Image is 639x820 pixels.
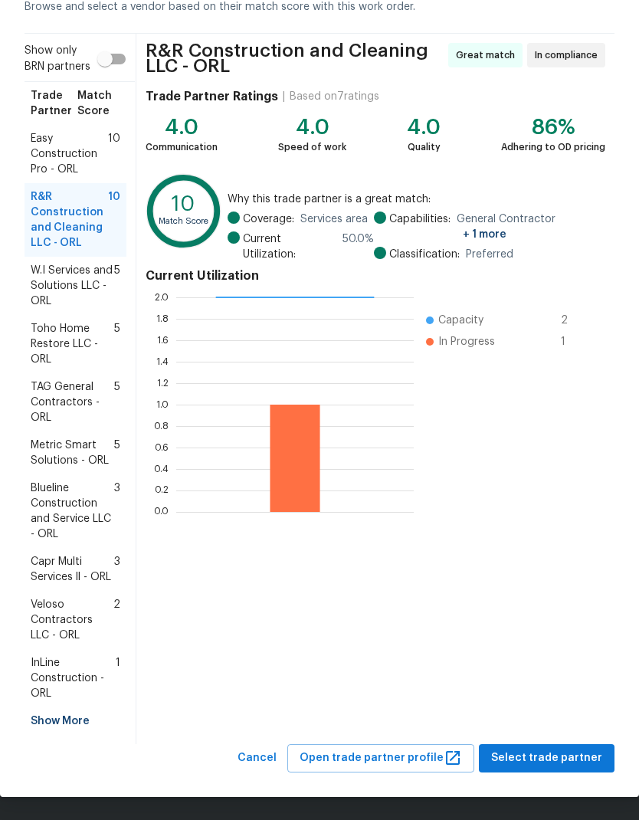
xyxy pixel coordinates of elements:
span: 5 [114,438,120,468]
span: + 1 more [463,229,506,240]
span: Blueline Construction and Service LLC - ORL [31,481,114,542]
span: 2 [561,313,585,328]
span: Metric Smart Solutions - ORL [31,438,114,468]
div: Show More [25,707,126,735]
text: 1.0 [156,400,169,409]
button: Open trade partner profile [287,744,474,772]
span: 5 [114,263,120,309]
text: Match Score [159,217,208,225]
span: Coverage: [243,212,294,227]
span: 1 [116,655,120,701]
span: Capr Multi Services ll - ORL [31,554,114,585]
div: Adhering to OD pricing [501,139,605,155]
span: Current Utilization: [243,231,337,262]
div: Quality [407,139,441,155]
text: 0.0 [154,507,169,517]
button: Cancel [231,744,283,772]
span: Cancel [238,749,277,768]
span: Trade Partner [31,88,77,119]
div: Speed of work [278,139,346,155]
text: 1.8 [156,314,169,323]
div: 86% [501,120,605,135]
text: 1.4 [156,357,169,366]
text: 0.4 [154,464,169,474]
span: Open trade partner profile [300,749,462,768]
span: Select trade partner [491,749,602,768]
span: Services area [300,212,368,227]
text: 1.2 [157,379,169,388]
span: 10 [108,189,120,251]
text: 0.8 [154,421,169,431]
div: | [278,89,290,104]
span: R&R Construction and Cleaning LLC - ORL [146,43,444,74]
span: Veloso Contractors LLC - ORL [31,597,113,643]
span: In compliance [535,48,604,63]
button: Select trade partner [479,744,614,772]
span: R&R Construction and Cleaning LLC - ORL [31,189,108,251]
text: 1.6 [157,336,169,345]
div: Based on 7 ratings [290,89,379,104]
div: Communication [146,139,218,155]
span: Show only BRN partners [25,43,90,75]
text: 0.6 [155,443,169,452]
text: 2.0 [155,293,169,302]
span: Classification: [389,247,460,262]
span: 10 [108,131,120,177]
span: 1 [561,334,585,349]
span: Match Score [77,88,120,119]
span: General Contractor [457,212,605,242]
span: 3 [114,554,120,585]
span: TAG General Contractors - ORL [31,379,114,425]
span: Preferred [466,247,513,262]
span: In Progress [438,334,495,349]
span: Capacity [438,313,483,328]
span: InLine Construction - ORL [31,655,116,701]
span: 3 [114,481,120,542]
div: 4.0 [278,120,346,135]
span: Capabilities: [389,212,451,242]
span: Great match [456,48,521,63]
text: 10 [172,194,195,215]
span: 5 [114,379,120,425]
h4: Current Utilization [146,268,605,284]
span: 50.0 % [342,231,374,262]
h4: Trade Partner Ratings [146,89,278,104]
span: Easy Construction Pro - ORL [31,131,108,177]
text: 0.2 [155,486,169,495]
span: Why this trade partner is a great match: [228,192,605,207]
span: 5 [114,321,120,367]
span: 2 [113,597,120,643]
span: Toho Home Restore LLC - ORL [31,321,114,367]
span: W.I Services and Solutions LLC - ORL [31,263,114,309]
div: 4.0 [407,120,441,135]
div: 4.0 [146,120,218,135]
